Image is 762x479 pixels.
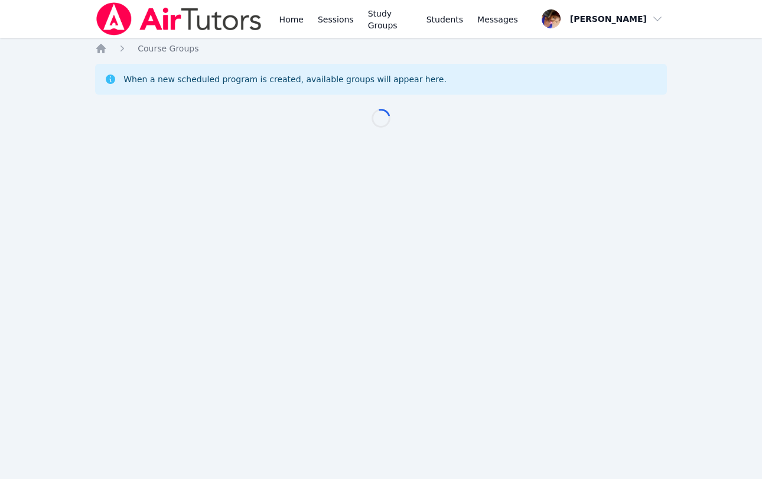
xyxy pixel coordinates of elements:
nav: Breadcrumb [95,43,667,54]
div: When a new scheduled program is created, available groups will appear here. [123,73,447,85]
span: Messages [477,14,518,25]
img: Air Tutors [95,2,262,35]
a: Course Groups [138,43,198,54]
span: Course Groups [138,44,198,53]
